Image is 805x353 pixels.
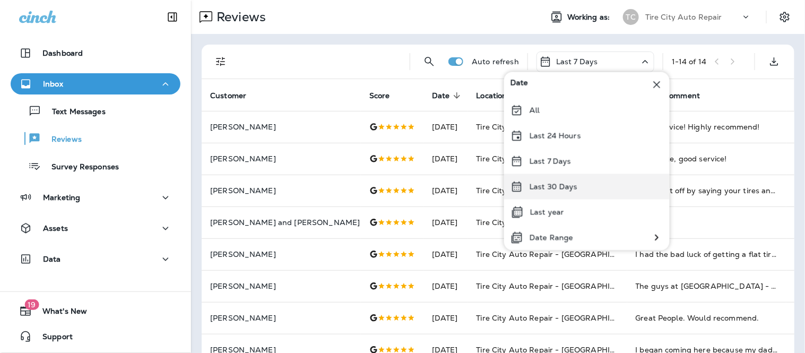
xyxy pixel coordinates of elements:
[636,91,714,100] span: Review Comment
[210,186,352,195] p: [PERSON_NAME]
[530,106,540,115] p: All
[210,314,352,322] p: [PERSON_NAME]
[43,193,80,202] p: Marketing
[636,281,778,291] div: The guys at Tire City - Albion were, hands down, fantastic! Not only were they both friendly and ...
[636,122,778,132] div: Great service! Highly recommend!
[210,91,260,100] span: Customer
[11,248,180,270] button: Data
[11,73,180,94] button: Inbox
[477,122,644,132] span: Tire City Auto Repair - [GEOGRAPHIC_DATA]
[210,154,352,163] p: [PERSON_NAME]
[210,250,352,259] p: [PERSON_NAME]
[530,132,581,140] p: Last 24 Hours
[645,13,722,21] p: Tire City Auto Repair
[423,302,468,334] td: [DATE]
[11,187,180,208] button: Marketing
[477,281,644,291] span: Tire City Auto Repair - [GEOGRAPHIC_DATA]
[423,143,468,175] td: [DATE]
[11,127,180,150] button: Reviews
[477,249,644,259] span: Tire City Auto Repair - [GEOGRAPHIC_DATA]
[11,100,180,122] button: Text Messages
[764,51,785,72] button: Export as CSV
[423,270,468,302] td: [DATE]
[672,57,706,66] div: 1 - 14 of 14
[11,326,180,347] button: Support
[32,307,87,320] span: What's New
[42,49,83,57] p: Dashboard
[158,6,187,28] button: Collapse Sidebar
[477,91,521,100] span: Location
[423,238,468,270] td: [DATE]
[423,206,468,238] td: [DATE]
[472,57,519,66] p: Auto refresh
[510,79,529,91] span: Date
[41,135,82,145] p: Reviews
[210,91,246,100] span: Customer
[41,162,119,173] p: Survey Responses
[43,224,68,233] p: Assets
[567,13,612,22] span: Working as:
[423,175,468,206] td: [DATE]
[369,91,404,100] span: Score
[210,51,231,72] button: Filters
[212,9,266,25] p: Reviews
[210,218,352,227] p: [PERSON_NAME] and [PERSON_NAME]
[369,91,390,100] span: Score
[432,91,450,100] span: Date
[210,123,352,131] p: [PERSON_NAME]
[43,80,63,88] p: Inbox
[530,157,572,166] p: Last 7 Days
[210,282,352,290] p: [PERSON_NAME]
[623,9,639,25] div: TC
[423,111,468,143] td: [DATE]
[477,218,644,227] span: Tire City Auto Repair - [GEOGRAPHIC_DATA]
[636,313,778,323] div: Great People. Would recommend.
[432,91,464,100] span: Date
[11,155,180,177] button: Survey Responses
[530,183,578,191] p: Last 30 Days
[530,234,573,242] p: Date Range
[11,218,180,239] button: Assets
[477,313,644,323] span: Tire City Auto Repair - [GEOGRAPHIC_DATA]
[41,107,106,117] p: Text Messages
[636,153,778,164] div: Good price, good service!
[43,255,61,263] p: Data
[477,186,644,195] span: Tire City Auto Repair - [GEOGRAPHIC_DATA]
[775,7,794,27] button: Settings
[530,208,564,217] p: Last year
[477,91,507,100] span: Location
[32,332,73,345] span: Support
[11,300,180,322] button: 19What's New
[24,299,39,310] span: 19
[556,57,598,66] p: Last 7 Days
[477,154,644,163] span: Tire City Auto Repair - [GEOGRAPHIC_DATA]
[636,185,778,196] div: Let’s start off by saying your tires and service received are not as good as mine, unless you got...
[636,249,778,260] div: I had the bad luck of getting a flat tire while driving home from work. Fortunately, a kind stran...
[11,42,180,64] button: Dashboard
[419,51,440,72] button: Search Reviews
